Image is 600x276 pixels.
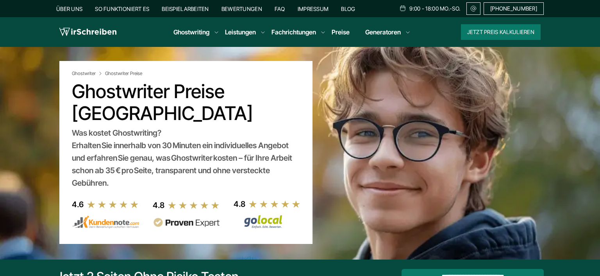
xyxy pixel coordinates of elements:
[490,5,537,12] span: [PHONE_NUMBER]
[470,5,477,12] img: Email
[298,5,329,12] a: Impressum
[271,27,316,37] a: Fachrichtungen
[87,200,139,209] img: stars
[72,127,300,189] div: Was kostet Ghostwriting? Erhalten Sie innerhalb von 30 Minuten ein individuelles Angebot und erfa...
[399,5,406,11] img: Schedule
[484,2,544,15] a: [PHONE_NUMBER]
[365,27,401,37] a: Generatoren
[248,200,301,208] img: stars
[153,218,220,228] img: provenexpert reviews
[341,5,355,12] a: Blog
[275,5,285,12] a: FAQ
[332,28,350,36] a: Preise
[409,5,460,12] span: 9:00 - 18:00 Mo.-So.
[72,198,84,211] div: 4.6
[162,5,209,12] a: Beispielarbeiten
[72,81,300,124] h1: Ghostwriter Preise [GEOGRAPHIC_DATA]
[225,27,256,37] a: Leistungen
[72,70,104,77] a: Ghostwriter
[173,27,209,37] a: Ghostwriting
[95,5,149,12] a: So funktioniert es
[234,198,245,210] div: 4.8
[234,215,301,229] img: Wirschreiben Bewertungen
[153,199,164,211] div: 4.8
[59,26,116,38] img: logo wirschreiben
[105,70,142,77] span: Ghostwriter Preise
[221,5,262,12] a: Bewertungen
[56,5,82,12] a: Über uns
[168,201,220,210] img: stars
[72,215,139,229] img: kundennote
[461,24,541,40] button: Jetzt Preis kalkulieren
